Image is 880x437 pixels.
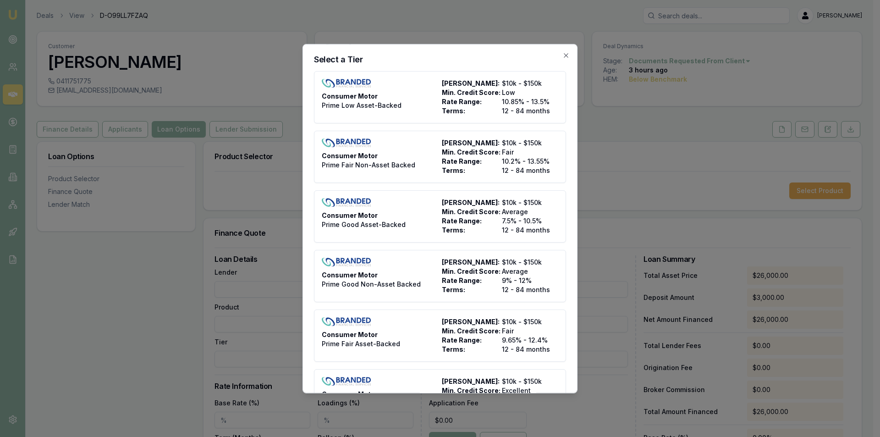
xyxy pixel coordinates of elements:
span: [PERSON_NAME]: [442,198,498,207]
img: branded [322,198,371,207]
span: Fair [502,147,558,156]
span: Consumer Motor [322,91,378,100]
span: Consumer Motor [322,151,378,160]
img: branded [322,138,371,147]
span: Terms: [442,166,498,175]
span: 12 - 84 months [502,285,558,294]
span: $10k - $150k [502,317,558,326]
img: branded [322,257,371,266]
span: Prime Low Asset-Backed [322,100,401,110]
img: branded [322,317,371,326]
span: Average [502,266,558,276]
span: Average [502,207,558,216]
img: branded [322,376,371,386]
span: 12 - 84 months [502,106,558,115]
span: Excellent [502,386,558,395]
span: Terms: [442,106,498,115]
button: brandedConsumer MotorPrime Fair Non-Asset Backed[PERSON_NAME]:$10k - $150kMin. Credit Score:FairR... [314,130,566,183]
button: brandedConsumer MotorPrime Excellent Asset-Backed[PERSON_NAME]:$10k - $150kMin. Credit Score:Exce... [314,369,566,421]
span: [PERSON_NAME]: [442,138,498,147]
span: 9% - 12% [502,276,558,285]
span: 10.85% - 13.5% [502,97,558,106]
span: Consumer Motor [322,270,378,279]
span: $10k - $150k [502,138,558,147]
span: Rate Range: [442,335,498,344]
span: Rate Range: [442,156,498,166]
span: [PERSON_NAME]: [442,257,498,266]
span: Consumer Motor [322,389,378,398]
span: Min. Credit Score: [442,266,498,276]
span: $10k - $150k [502,376,558,386]
img: branded [322,78,371,88]
span: $10k - $150k [502,78,558,88]
span: Min. Credit Score: [442,147,498,156]
span: Consumer Motor [322,210,378,220]
span: Prime Fair Non-Asset Backed [322,160,415,169]
span: [PERSON_NAME]: [442,376,498,386]
span: Rate Range: [442,216,498,225]
span: Fair [502,326,558,335]
span: Rate Range: [442,97,498,106]
span: Terms: [442,285,498,294]
span: Min. Credit Score: [442,88,498,97]
span: [PERSON_NAME]: [442,78,498,88]
span: Low [502,88,558,97]
span: 7.5% - 10.5% [502,216,558,225]
span: Min. Credit Score: [442,207,498,216]
span: 12 - 84 months [502,344,558,354]
span: Min. Credit Score: [442,386,498,395]
span: 12 - 84 months [502,166,558,175]
span: Rate Range: [442,276,498,285]
button: brandedConsumer MotorPrime Good Asset-Backed[PERSON_NAME]:$10k - $150kMin. Credit Score:AverageRa... [314,190,566,242]
span: [PERSON_NAME]: [442,317,498,326]
button: brandedConsumer MotorPrime Low Asset-Backed[PERSON_NAME]:$10k - $150kMin. Credit Score:LowRate Ra... [314,71,566,123]
span: 12 - 84 months [502,225,558,234]
span: Min. Credit Score: [442,326,498,335]
button: brandedConsumer MotorPrime Good Non-Asset Backed[PERSON_NAME]:$10k - $150kMin. Credit Score:Avera... [314,249,566,302]
button: brandedConsumer MotorPrime Fair Asset-Backed[PERSON_NAME]:$10k - $150kMin. Credit Score:FairRate ... [314,309,566,361]
span: Prime Good Asset-Backed [322,220,406,229]
span: Prime Good Non-Asset Backed [322,279,421,288]
span: 9.65% - 12.4% [502,335,558,344]
span: Prime Fair Asset-Backed [322,339,400,348]
span: 10.2% - 13.55% [502,156,558,166]
h2: Select a Tier [314,55,566,63]
span: $10k - $150k [502,257,558,266]
span: $10k - $150k [502,198,558,207]
span: Consumer Motor [322,330,378,339]
span: Terms: [442,344,498,354]
span: Terms: [442,225,498,234]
